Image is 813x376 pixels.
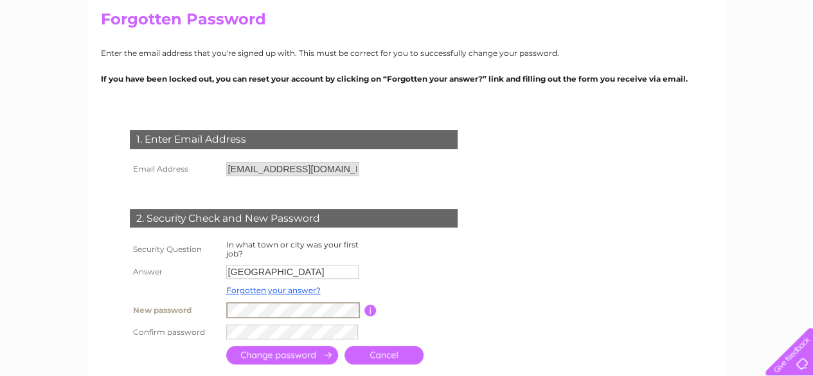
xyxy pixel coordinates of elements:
th: Answer [127,262,223,282]
div: 1. Enter Email Address [130,130,458,149]
a: 0333 014 3131 [571,6,659,22]
div: Clear Business is a trading name of Verastar Limited (registered in [GEOGRAPHIC_DATA] No. 3667643... [103,7,711,62]
div: 2. Security Check and New Password [130,209,458,228]
th: Security Question [127,237,223,262]
input: Submit [226,346,338,364]
th: Email Address [127,159,223,179]
a: Contact [774,55,805,64]
th: New password [127,299,223,321]
p: If you have been locked out, you can reset your account by clicking on “Forgotten your answer?” l... [101,73,713,85]
img: logo.png [28,33,94,73]
a: Forgotten your answer? [226,285,321,295]
a: Telecoms [701,55,740,64]
label: In what town or city was your first job? [226,240,359,258]
a: Blog [747,55,766,64]
p: Enter the email address that you're signed up with. This must be correct for you to successfully ... [101,47,713,59]
a: Energy [665,55,693,64]
th: Confirm password [127,321,223,343]
input: Information [364,305,377,316]
a: Water [633,55,657,64]
h2: Forgotten Password [101,10,713,35]
a: Cancel [344,346,424,364]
